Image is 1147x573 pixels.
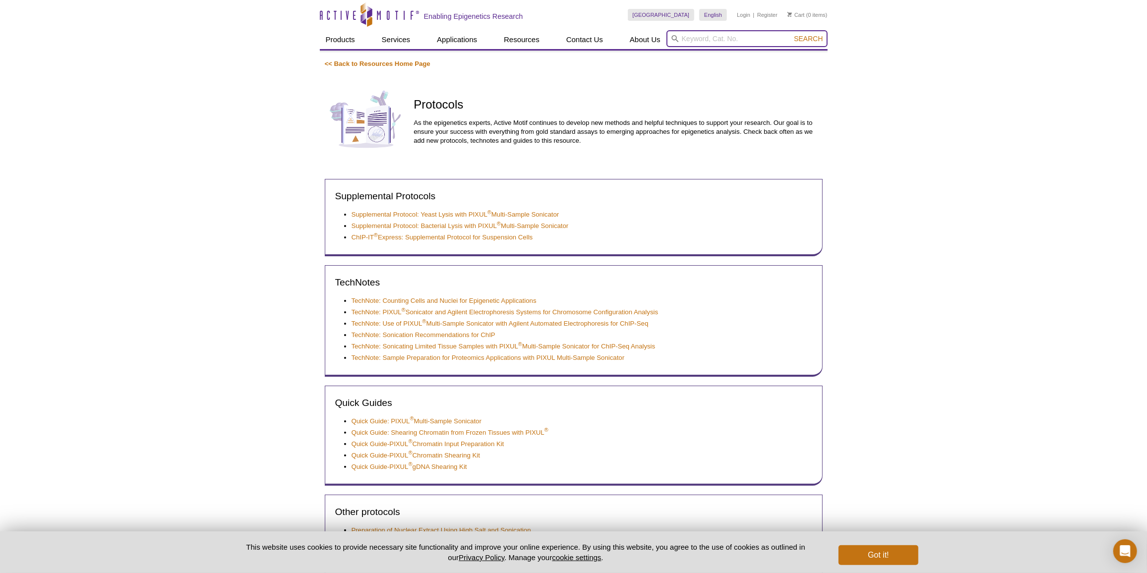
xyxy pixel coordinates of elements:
sup: ® [487,209,491,215]
a: Supplemental Protocol: Yeast Lysis with PIXUL®Multi-Sample Sonicator [352,210,559,219]
div: Open Intercom Messenger [1113,539,1137,563]
a: Cart [787,11,805,18]
a: Quick Guide-PIXUL®Chromatin Input Preparation Kit [352,440,504,449]
a: TechNote: Sample Preparation for Proteomics Applications with PIXUL Multi-Sample Sonicator [352,353,625,362]
a: Supplemental Protocol: Bacterial Lysis with PIXUL®Multi-Sample Sonicator [352,222,569,230]
a: Contact Us [560,30,609,49]
a: ChIP-IT®Express: Supplemental Protocol for Suspension Cells [352,233,533,242]
a: TechNote: Sonicating Limited Tissue Samples with PIXUL®Multi-Sample Sonicator for ChIP-Seq Analysis [352,342,656,351]
a: Products [320,30,361,49]
button: Search [791,34,826,43]
sup: ® [409,450,413,456]
a: TechNote: PIXUL®Sonicator and Agilent Electrophoresis Systems for Chromosome Configuration Analysis [352,308,659,317]
p: This website uses cookies to provide necessary site functionality and improve your online experie... [229,542,823,563]
a: Register [757,11,778,18]
li: | [753,9,755,21]
a: Applications [431,30,483,49]
a: [GEOGRAPHIC_DATA] [628,9,695,21]
a: Services [376,30,417,49]
h2: Quick Guides [335,396,812,409]
sup: ® [409,461,413,467]
h2: Other protocols [335,505,812,518]
p: As the epigenetics experts, Active Motif continues to develop new methods and helpful techniques ... [414,118,822,145]
input: Keyword, Cat. No. [666,30,828,47]
button: Got it! [839,545,918,565]
a: Quick Guide: Shearing Chromatin from Frozen Tissues with PIXUL® [352,428,548,437]
h2: Enabling Epigenetics Research [424,12,523,21]
a: Resources [498,30,545,49]
a: Login [737,11,750,18]
sup: ® [518,341,522,346]
a: Quick Guide-PIXUL®gDNA Shearing Kit [352,462,467,471]
a: Privacy Policy [459,553,504,562]
button: cookie settings [552,553,601,562]
a: TechNote: Sonication Recommendations for ChIP [352,331,495,340]
sup: ® [544,427,548,433]
span: Search [794,35,823,43]
img: Publications [325,78,407,160]
sup: ® [374,231,378,237]
li: (0 items) [787,9,828,21]
a: Quick Guide-PIXUL®Chromatin Shearing Kit [352,451,481,460]
a: About Us [624,30,666,49]
sup: ® [402,306,406,312]
img: Your Cart [787,12,792,17]
sup: ® [497,220,501,226]
a: TechNote: Counting Cells and Nuclei for Epigenetic Applications [352,296,537,305]
a: Preparation of Nuclear Extract Using High Salt and Sonication [352,526,531,535]
sup: ® [409,438,413,444]
a: TechNote: Use of PIXUL®Multi-Sample Sonicator with Agilent Automated Electrophoresis for ChIP-Seq [352,319,649,328]
a: English [699,9,727,21]
h2: Supplemental Protocols [335,189,812,203]
sup: ® [410,415,414,421]
a: << Back to Resources Home Page [325,60,430,67]
a: Quick Guide: PIXUL®Multi-Sample Sonicator [352,417,482,426]
sup: ® [422,318,426,324]
h1: Protocols [414,98,822,113]
h2: TechNotes [335,276,812,289]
